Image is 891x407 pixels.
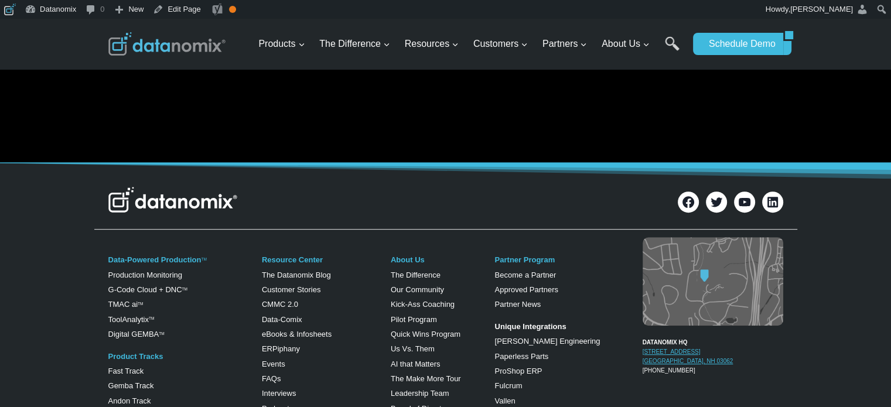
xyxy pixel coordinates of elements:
a: Gemba Track [108,381,154,390]
a: About Us [391,255,425,264]
span: The Difference [319,36,390,52]
a: Search [665,36,680,63]
sup: TM [138,302,143,306]
figcaption: [PHONE_NUMBER] [643,329,783,375]
span: Partners [542,36,587,52]
a: Privacy Policy [159,261,197,269]
a: The Make More Tour [391,374,461,383]
a: Terms [131,261,149,269]
a: Resource Center [262,255,323,264]
a: Product Tracks [108,352,163,361]
sup: TM [159,331,164,336]
a: Approved Partners [494,285,558,294]
a: TM [149,316,154,320]
div: OK [229,6,236,13]
a: [STREET_ADDRESS][GEOGRAPHIC_DATA], NH 03062 [643,348,733,364]
img: Datanomix [108,32,226,56]
a: G-Code Cloud + DNCTM [108,285,187,294]
a: Data-Comix [262,315,302,324]
a: Pilot Program [391,315,437,324]
a: ERPiphany [262,344,300,353]
a: Customer Stories [262,285,320,294]
span: Resources [405,36,459,52]
a: Events [262,360,285,368]
a: Fulcrum [494,381,522,390]
a: Us Vs. Them [391,344,435,353]
span: Last Name [159,1,197,11]
a: Quick Wins Program [391,330,460,338]
a: FAQs [262,374,281,383]
a: Partner News [494,300,541,309]
a: Vallen [494,396,515,405]
a: ToolAnalytix [108,315,149,324]
span: [PERSON_NAME] [790,5,853,13]
nav: Primary Navigation [254,25,687,63]
a: Data-Powered Production [108,255,202,264]
a: Partner Program [494,255,555,264]
sup: TM [182,287,187,291]
a: Production Monitoring [108,271,182,279]
a: Our Community [391,285,444,294]
a: Paperless Parts [494,352,548,361]
a: eBooks & Infosheets [262,330,332,338]
a: CMMC 2.0 [262,300,298,309]
span: About Us [602,36,650,52]
a: Schedule Demo [693,33,783,55]
a: Interviews [262,389,296,398]
a: TMAC aiTM [108,300,144,309]
a: AI that Matters [391,360,441,368]
a: The Datanomix Blog [262,271,331,279]
span: Products [258,36,305,52]
strong: Unique Integrations [494,322,566,331]
a: Kick-Ass Coaching [391,300,455,309]
a: Leadership Team [391,389,449,398]
a: Fast Track [108,367,144,375]
a: Andon Track [108,396,151,405]
span: Phone number [159,49,212,59]
img: Datanomix map image [643,237,783,326]
a: Digital GEMBATM [108,330,165,338]
a: TM [201,257,206,261]
a: Become a Partner [494,271,556,279]
a: ProShop ERP [494,367,542,375]
img: Datanomix Logo [108,187,237,213]
a: The Difference [391,271,441,279]
span: State/Region [159,145,204,155]
a: [PERSON_NAME] Engineering [494,337,600,346]
span: Customers [473,36,528,52]
strong: DATANOMIX HQ [643,339,688,346]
